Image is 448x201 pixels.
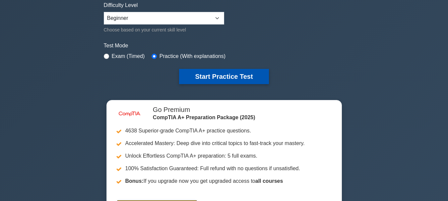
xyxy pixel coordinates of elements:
[104,42,345,50] label: Test Mode
[104,26,224,34] div: Choose based on your current skill level
[179,69,269,84] button: Start Practice Test
[104,1,138,9] label: Difficulty Level
[160,52,225,60] label: Practice (With explanations)
[112,52,145,60] label: Exam (Timed)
